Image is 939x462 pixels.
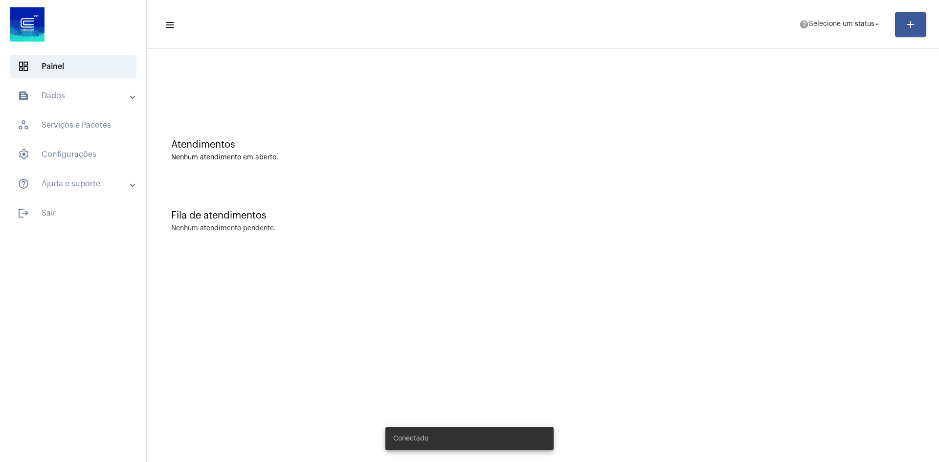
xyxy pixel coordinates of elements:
button: Selecione um status [793,15,887,34]
mat-icon: sidenav icon [18,207,29,219]
div: Atendimentos [171,139,915,150]
mat-expansion-panel-header: sidenav iconDados [6,84,146,108]
span: sidenav icon [18,119,29,131]
div: Nenhum atendimento em aberto. [171,154,915,161]
mat-icon: add [905,19,917,30]
span: Serviços e Pacotes [10,113,136,137]
mat-icon: help [799,20,809,29]
span: Painel [10,55,136,78]
div: Fila de atendimentos [171,210,915,221]
mat-icon: arrow_drop_down [872,20,881,29]
img: d4669ae0-8c07-2337-4f67-34b0df7f5ae4.jpeg [8,5,47,44]
mat-icon: sidenav icon [18,90,29,102]
span: Selecione um status [809,21,874,28]
mat-icon: sidenav icon [164,19,174,31]
mat-panel-title: Dados [18,90,131,102]
span: Conectado [393,434,428,443]
mat-expansion-panel-header: sidenav iconAjuda e suporte [6,172,146,196]
span: sidenav icon [18,149,29,160]
mat-icon: sidenav icon [18,178,29,190]
span: Sair [10,201,136,225]
span: Configurações [10,143,136,166]
span: sidenav icon [18,61,29,72]
div: Nenhum atendimento pendente. [171,225,276,232]
mat-panel-title: Ajuda e suporte [18,178,131,190]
